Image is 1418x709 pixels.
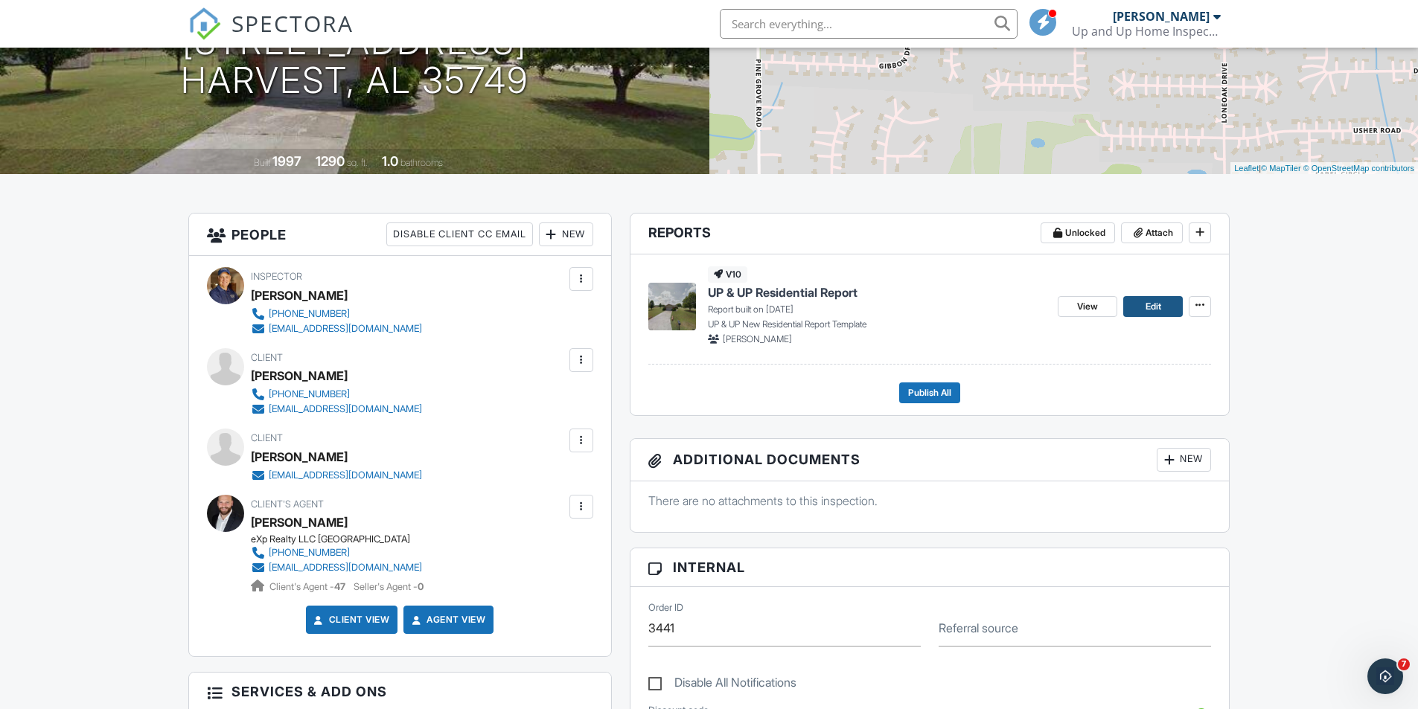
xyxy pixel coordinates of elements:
[251,365,348,387] div: [PERSON_NAME]
[251,533,434,545] div: eXp Realty LLC [GEOGRAPHIC_DATA]
[251,321,422,336] a: [EMAIL_ADDRESS][DOMAIN_NAME]
[1398,658,1410,670] span: 7
[354,581,424,592] span: Seller's Agent -
[188,20,354,51] a: SPECTORA
[251,446,348,468] div: [PERSON_NAME]
[251,498,324,510] span: Client's Agent
[939,620,1018,636] label: Referral source
[630,439,1230,481] h3: Additional Documents
[400,157,443,168] span: bathrooms
[1234,164,1259,173] a: Leaflet
[254,157,270,168] span: Built
[648,601,683,615] label: Order ID
[231,7,354,39] span: SPECTORA
[1072,24,1221,39] div: Up and Up Home Inspections
[251,511,348,533] a: [PERSON_NAME]
[382,153,398,169] div: 1.0
[269,403,422,415] div: [EMAIL_ADDRESS][DOMAIN_NAME]
[347,157,368,168] span: sq. ft.
[251,387,422,402] a: [PHONE_NUMBER]
[386,222,533,246] div: Disable Client CC Email
[316,153,345,169] div: 1290
[269,581,348,592] span: Client's Agent -
[630,548,1230,587] h3: Internal
[334,581,345,592] strong: 47
[269,469,422,481] div: [EMAIL_ADDRESS][DOMAIN_NAME]
[648,493,1212,509] p: There are no attachments to this inspection.
[1261,164,1301,173] a: © MapTiler
[251,271,302,282] span: Inspector
[539,222,593,246] div: New
[418,581,424,592] strong: 0
[1113,9,1210,24] div: [PERSON_NAME]
[188,7,221,40] img: The Best Home Inspection Software - Spectora
[1303,164,1414,173] a: © OpenStreetMap contributors
[269,308,350,320] div: [PHONE_NUMBER]
[251,468,422,483] a: [EMAIL_ADDRESS][DOMAIN_NAME]
[251,307,422,321] a: [PHONE_NUMBER]
[269,562,422,574] div: [EMAIL_ADDRESS][DOMAIN_NAME]
[189,214,611,256] h3: People
[269,323,422,335] div: [EMAIL_ADDRESS][DOMAIN_NAME]
[251,432,283,443] span: Client
[720,9,1018,39] input: Search everything...
[1230,162,1418,175] div: |
[251,545,422,560] a: [PHONE_NUMBER]
[272,153,301,169] div: 1997
[311,612,390,627] a: Client View
[409,612,485,627] a: Agent View
[251,284,348,307] div: [PERSON_NAME]
[251,560,422,575] a: [EMAIL_ADDRESS][DOMAIN_NAME]
[251,352,283,363] span: Client
[648,676,796,694] label: Disable All Notifications
[181,22,528,101] h1: [STREET_ADDRESS] Harvest, AL 35749
[1367,658,1403,694] iframe: Intercom live chat
[269,547,350,559] div: [PHONE_NUMBER]
[1157,448,1211,472] div: New
[251,402,422,417] a: [EMAIL_ADDRESS][DOMAIN_NAME]
[269,388,350,400] div: [PHONE_NUMBER]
